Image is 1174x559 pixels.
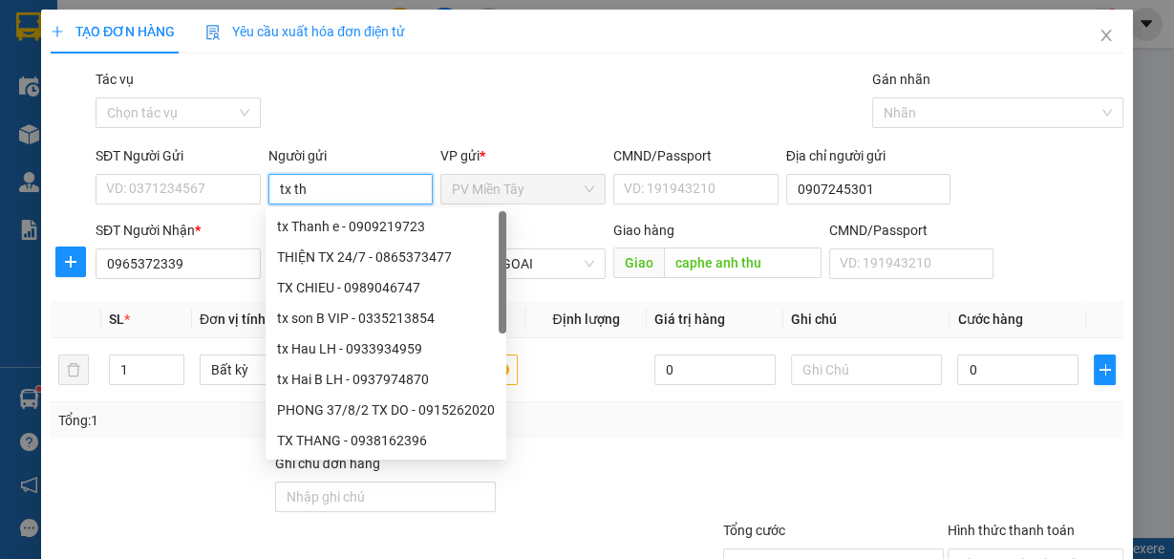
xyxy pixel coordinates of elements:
[96,72,134,87] label: Tác vụ
[277,399,495,420] div: PHONG 37/8/2 TX DO - 0915262020
[1095,362,1115,377] span: plus
[266,272,506,303] div: TX CHIEU - 0989046747
[51,25,64,38] span: plus
[275,482,496,512] input: Ghi chú đơn hàng
[163,16,328,62] div: HANG NGOAI
[16,18,46,38] span: Gửi:
[200,312,271,327] span: Đơn vị tính
[654,312,725,327] span: Giá trị hàng
[791,355,943,385] input: Ghi Chú
[277,430,495,451] div: TX THANG - 0938162396
[786,145,951,166] div: Địa chỉ người gửi
[452,249,594,278] span: HANG NGOAI
[163,85,328,112] div: 0902735874
[16,85,150,112] div: 0931818787
[1094,355,1116,385] button: plus
[16,62,150,85] div: tx liem d
[51,24,175,39] span: TẠO ĐƠN HÀNG
[783,301,950,338] th: Ghi chú
[58,410,455,431] div: Tổng: 1
[211,355,340,384] span: Bất kỳ
[664,247,822,278] input: Dọc đường
[16,112,150,135] div: 0966008303
[163,122,191,142] span: DĐ:
[277,247,495,268] div: THIỆN TX 24/7 - 0865373477
[266,425,506,456] div: TX THANG - 0938162396
[16,16,150,62] div: PV Miền Tây
[58,355,89,385] button: delete
[191,112,298,145] span: PHU MY
[275,456,380,471] label: Ghi chú đơn hàng
[948,523,1075,538] label: Hình thức thanh toán
[277,308,495,329] div: tx son B VIP - 0335213854
[552,312,619,327] span: Định lượng
[96,220,261,241] div: SĐT Người Nhận
[266,211,506,242] div: tx Thanh e - 0909219723
[266,303,506,333] div: tx son B VIP - 0335213854
[96,145,261,166] div: SĐT Người Gửi
[268,145,434,166] div: Người gửi
[452,175,594,204] span: PV Miền Tây
[613,223,674,238] span: Giao hàng
[723,523,785,538] span: Tổng cước
[440,145,606,166] div: VP gửi
[266,395,506,425] div: PHONG 37/8/2 TX DO - 0915262020
[109,312,124,327] span: SL
[163,62,328,85] div: Ha
[205,25,221,40] img: icon
[277,338,495,359] div: tx Hau LH - 0933934959
[56,254,85,269] span: plus
[1099,28,1114,43] span: close
[277,277,495,298] div: TX CHIEU - 0989046747
[654,355,776,385] input: 0
[277,369,495,390] div: tx Hai B LH - 0937974870
[872,72,930,87] label: Gán nhãn
[266,242,506,272] div: THIỆN TX 24/7 - 0865373477
[277,216,495,237] div: tx Thanh e - 0909219723
[163,18,208,38] span: Nhận:
[55,247,86,277] button: plus
[829,220,994,241] div: CMND/Passport
[266,364,506,395] div: tx Hai B LH - 0937974870
[1079,10,1133,63] button: Close
[613,247,664,278] span: Giao
[205,24,405,39] span: Yêu cầu xuất hóa đơn điện tử
[786,174,951,204] input: Địa chỉ của người gửi
[957,312,1022,327] span: Cước hàng
[613,145,779,166] div: CMND/Passport
[266,333,506,364] div: tx Hau LH - 0933934959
